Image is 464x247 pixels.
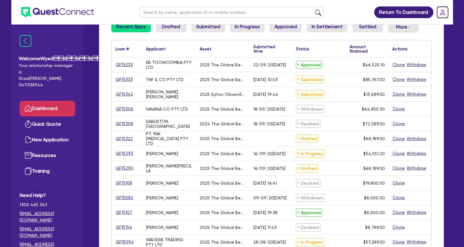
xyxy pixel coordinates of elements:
div: [PERSON_NAME] [146,151,178,156]
a: QF15306 [115,105,134,112]
div: [DATE] 19:44 [253,92,278,97]
button: Clone [392,209,405,216]
span: $85,767.00 [363,77,385,82]
button: Withdraw [406,135,427,142]
button: Withdraw [406,165,427,172]
div: TNF & CO PTY LTD [146,77,184,82]
a: Training [20,163,75,179]
a: In Settlement [307,21,347,32]
button: Dropdown toggle [388,21,419,33]
button: Clone [392,76,405,83]
div: 18/09/20[DATE] [253,107,285,112]
div: 09/09/20[DATE] [253,195,287,200]
span: Drafted [296,135,318,143]
div: 2025 The Global Beauty Group UltraLUX Pro [200,240,246,245]
a: QF15082 [115,194,133,201]
button: Clone [392,91,405,98]
button: Withdraw [406,209,427,216]
span: $13,689.00 [363,92,385,97]
div: 16/09/20[DATE] [253,166,286,171]
div: SABLISTON, [GEOGRAPHIC_DATA] [146,119,192,129]
div: Status [296,47,309,51]
a: [EMAIL_ADDRESS][DOMAIN_NAME] [20,226,75,239]
div: [DATE] 11:43 [253,225,277,230]
span: Submitted [296,76,324,84]
span: $68,189.00 [363,136,385,141]
div: [PERSON_NAME] [146,210,178,215]
span: $46,520.10 [363,62,385,67]
div: 2025 The Global Beauty Group MediLUX LED [200,210,246,215]
img: training [25,167,32,175]
a: QF15293 [115,150,133,157]
button: Clone [392,150,405,157]
span: $72,589.00 [363,121,385,126]
div: EB TOOWOOMBA PTY LTD [146,60,192,70]
a: QF15333 [115,76,133,83]
div: [DATE] 16:41 [253,181,277,186]
span: In Progress [296,238,324,246]
div: 2025 The Global Beauty Group MediLUX LED and Pre Used Observ520X [200,107,246,112]
div: WAUSSIE TRADING PTY LTD [146,237,192,247]
img: new-application [25,136,32,143]
div: Asset [200,47,211,51]
button: Withdraw [406,61,427,68]
a: Quick Quote [20,116,75,132]
div: 2025 The Global Beauty Group MediLUX [200,181,246,186]
div: 2025 The Global Beauty Group UltraLUX Pro [200,136,246,141]
div: 2025 Sylton Observ520x [200,92,246,97]
div: 2024 The Global Beauty Group Liftera and Observ520X [200,121,246,126]
input: Search by name, application ID or mobile number... [140,7,324,18]
a: Settled [352,21,383,32]
span: Withdrawn [296,194,324,202]
button: Clone [392,238,405,245]
div: 2025 The Global Beauty Group UltraLUX PRO [200,166,246,171]
span: Withdrawn [296,105,324,113]
button: Clone [392,61,405,68]
div: [DATE] 10:03 [253,77,278,82]
a: QF15290 [115,165,134,172]
a: QF15322 [115,135,133,142]
button: Withdraw [406,91,427,98]
div: 2025 The Global Beauty Group MediLUX LED [200,195,246,200]
a: Drafted [156,21,186,32]
div: 28/08/20[DATE] [253,240,286,245]
div: [DATE] 19:38 [253,210,278,215]
a: QF15108 [115,179,132,186]
img: quick-quote [25,120,32,128]
button: Clone [392,179,405,186]
div: [PERSON_NAME] [146,195,178,200]
button: Clone [392,224,405,231]
button: Clone [392,105,405,112]
span: $19,800.00 [363,181,385,186]
div: [PERSON_NAME] [146,225,178,230]
a: Dashboard [20,101,75,116]
div: Loan # [115,47,129,51]
a: Return To Dashboard [374,6,433,18]
span: Welcome Wyeââââ [19,55,76,62]
div: [PERSON_NAME] [PERSON_NAME] [146,89,192,99]
button: Withdraw [406,150,427,157]
img: quest-connect-logo-blue [21,7,94,17]
img: icon-menu-close [20,35,31,47]
div: 2025 The Global Beauty Group UltraLUX PRO [200,151,246,156]
span: Declined [296,223,320,231]
span: $8,000.00 [364,195,385,200]
div: 22/09/20[DATE] [253,62,286,67]
span: $8,789.00 [365,225,385,230]
button: Clone [392,135,405,142]
a: QF15308 [115,120,133,127]
span: Drafted [296,164,318,172]
div: [PERSON_NAME] [146,181,178,186]
button: Clone [392,194,405,201]
a: QF15342 [115,91,133,98]
div: 16/09/20[DATE] [253,151,286,156]
a: Submitted [191,21,225,32]
a: QF15154 [115,224,132,231]
div: HAVANA CO PTY LTD [146,107,188,112]
a: Recent Apps [111,21,151,32]
div: Amount financed [350,45,385,53]
a: Approved [270,21,302,32]
img: resources [25,152,32,159]
span: Approved [296,209,322,217]
div: 2025 The Global Beauty Group SuperLUX [200,62,246,67]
